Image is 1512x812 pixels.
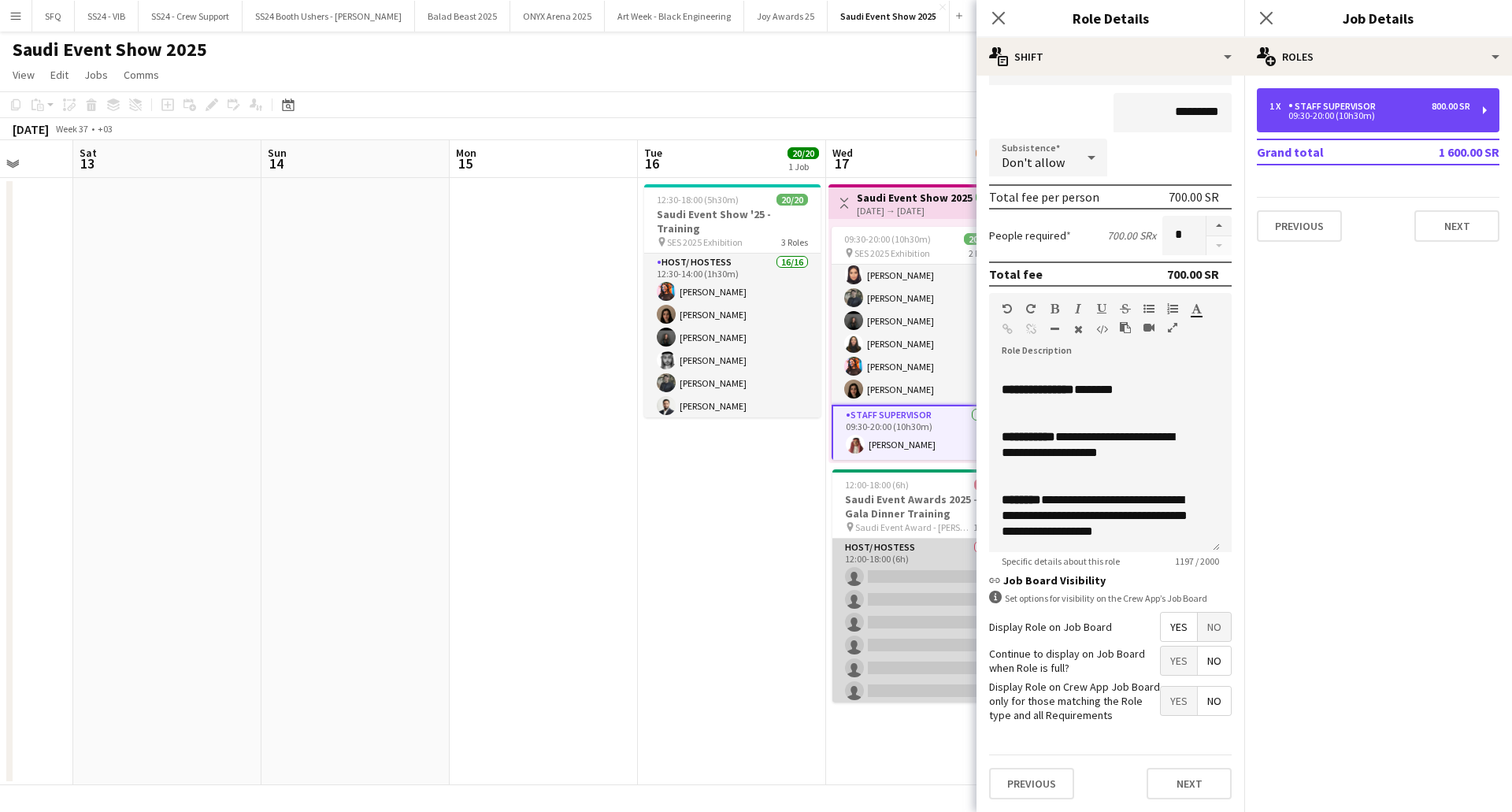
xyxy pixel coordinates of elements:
button: Next [1414,210,1499,242]
span: Specific details about this role [989,555,1132,567]
td: Grand total [1257,139,1400,165]
button: Clear Formatting [1073,323,1084,336]
h3: Job Board Visibility [989,573,1232,588]
span: Sat [80,146,97,160]
span: 3 Roles [781,236,808,248]
div: Roles [1244,38,1512,76]
label: People required [989,228,1071,243]
span: 15 [454,154,476,172]
app-card-role: Host/ Hostess0/812:00-18:00 (6h) [832,539,1009,752]
span: 13 [77,154,97,172]
span: Mon [456,146,476,160]
span: Week 37 [52,123,91,135]
h3: Saudi Event Show 2025 [857,191,973,205]
span: No [1198,687,1231,715]
span: SES 2025 Exhibition [667,236,743,248]
span: Tue [644,146,662,160]
span: Edit [50,68,69,82]
span: 20/28 [976,147,1007,159]
button: SS24 - VIB [75,1,139,32]
button: Text Color [1191,302,1202,315]
span: Don't allow [1002,154,1065,170]
span: 40/40 [976,191,1007,203]
span: 09:30-20:00 (10h30m) [844,233,931,245]
button: Ordered List [1167,302,1178,315]
button: Paste as plain text [1120,321,1131,334]
div: 09:30-20:00 (10h30m) [1269,112,1470,120]
span: 0/8 [974,479,996,491]
button: Art Week - Black Engineering [605,1,744,32]
span: 12:30-18:00 (5h30m) [657,194,739,206]
label: Display Role on Crew App Job Board only for those matching the Role type and all Requirements [989,680,1160,723]
span: Yes [1161,647,1197,675]
h1: Saudi Event Show 2025 [13,38,207,61]
button: Fullscreen [1167,321,1178,334]
span: 14 [265,154,287,172]
a: Edit [44,65,75,85]
div: [DATE] → [DATE] [857,205,973,217]
span: Jobs [84,68,108,82]
span: Sun [268,146,287,160]
button: HTML Code [1096,323,1107,336]
td: 1 600.00 SR [1400,139,1499,165]
label: Continue to display on Job Board when Role is full? [989,647,1160,675]
div: [DATE] [13,121,49,137]
span: SES 2025 Exhibition [854,247,930,259]
button: SS24 Booth Ushers - [PERSON_NAME] [243,1,415,32]
button: Balad Beast 2025 [415,1,510,32]
button: Strikethrough [1120,302,1131,315]
span: View [13,68,35,82]
button: Increase [1206,216,1232,236]
div: Total fee [989,266,1043,282]
button: Redo [1025,302,1036,315]
span: 20/20 [787,147,819,159]
button: Saudi Event Show 2025 [828,1,950,32]
span: 17 [830,154,853,172]
span: Yes [1161,613,1197,641]
div: 1 Job [788,161,818,172]
div: Shift [976,38,1244,76]
app-card-role: Staff Supervisor1/109:30-20:00 (10h30m)[PERSON_NAME] [832,405,1008,462]
button: SFQ [32,1,75,32]
span: 20/20 [776,194,808,206]
div: Total fee per person [989,189,1099,205]
label: Display Role on Job Board [989,620,1112,634]
span: 1 Role [973,521,996,533]
button: Horizontal Line [1049,323,1060,336]
a: View [6,65,41,85]
button: SS24 - Crew Support [139,1,243,32]
span: No [1198,613,1231,641]
span: No [1198,647,1231,675]
button: Previous [1257,210,1342,242]
button: Unordered List [1143,302,1154,315]
h3: Saudi Event Awards 2025 - Gala Dinner Training [832,492,1009,521]
button: Previous [989,768,1074,799]
div: 700.00 SR [1169,189,1219,205]
div: 1 x [1269,101,1288,112]
span: 12:00-18:00 (6h) [845,479,909,491]
h3: Job Details [1244,8,1512,28]
div: Set options for visibility on the Crew App’s Job Board [989,591,1232,606]
h3: Saudi Event Show '25 - Training [644,207,821,235]
button: Underline [1096,302,1107,315]
app-job-card: 12:30-18:00 (5h30m)20/20Saudi Event Show '25 - Training SES 2025 Exhibition3 RolesHost/ Hostess16... [644,184,821,417]
div: 800.00 SR [1432,101,1470,112]
span: 2 Roles [969,247,995,259]
h3: Role Details [976,8,1244,28]
button: ONYX Arena 2025 [510,1,605,32]
span: Saudi Event Award - [PERSON_NAME] [855,521,973,533]
div: 700.00 SR [1167,266,1219,282]
app-card-role: Host/ Hostess16/1612:30-14:00 (1h30m)[PERSON_NAME][PERSON_NAME][PERSON_NAME][PERSON_NAME][PERSON_... [644,254,821,650]
button: Next [1147,768,1232,799]
span: Yes [1161,687,1197,715]
app-job-card: 12:00-18:00 (6h)0/8Saudi Event Awards 2025 - Gala Dinner Training Saudi Event Award - [PERSON_NAM... [832,469,1009,703]
div: Staff Supervisor [1288,101,1382,112]
div: 700.00 SR x [1107,228,1156,243]
span: 20/20 [964,233,995,245]
a: Jobs [78,65,114,85]
button: Undo [1002,302,1013,315]
app-job-card: 09:30-20:00 (10h30m)20/20 SES 2025 Exhibition2 Roles[PERSON_NAME][PERSON_NAME][PERSON_NAME][PERSO... [832,227,1008,460]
